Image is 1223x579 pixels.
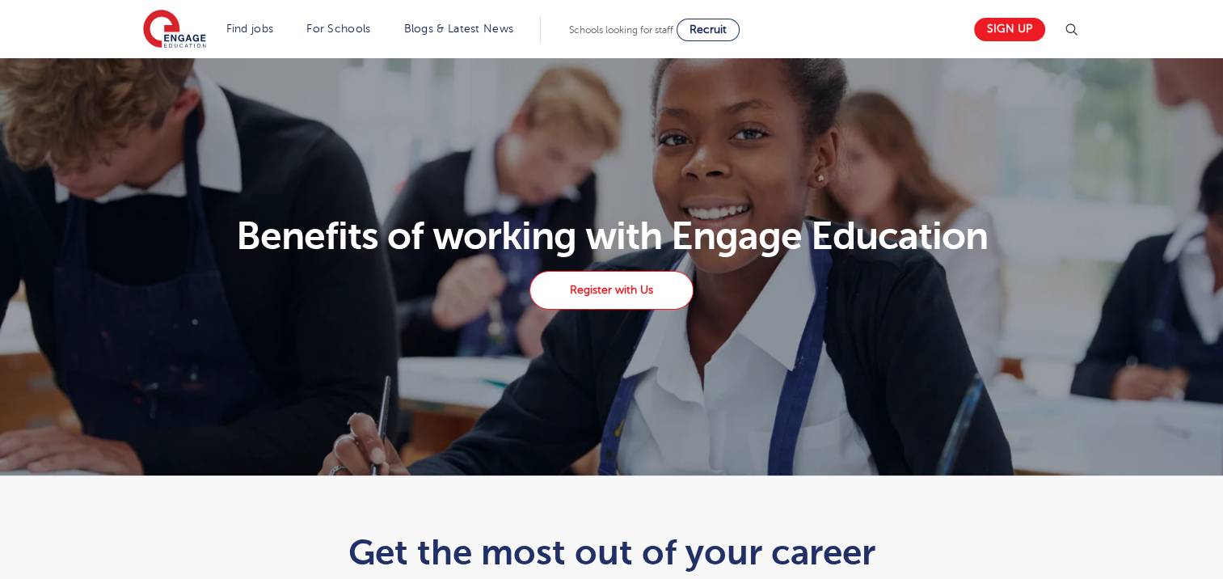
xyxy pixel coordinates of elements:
[215,532,1008,573] h1: Get the most out of your career
[690,23,727,36] span: Recruit
[404,23,514,35] a: Blogs & Latest News
[529,271,693,310] a: Register with Us
[569,24,673,36] span: Schools looking for staff
[974,18,1045,41] a: Sign up
[133,217,1090,256] h1: Benefits of working with Engage Education
[677,19,740,41] a: Recruit
[306,23,370,35] a: For Schools
[226,23,274,35] a: Find jobs
[143,10,206,50] img: Engage Education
